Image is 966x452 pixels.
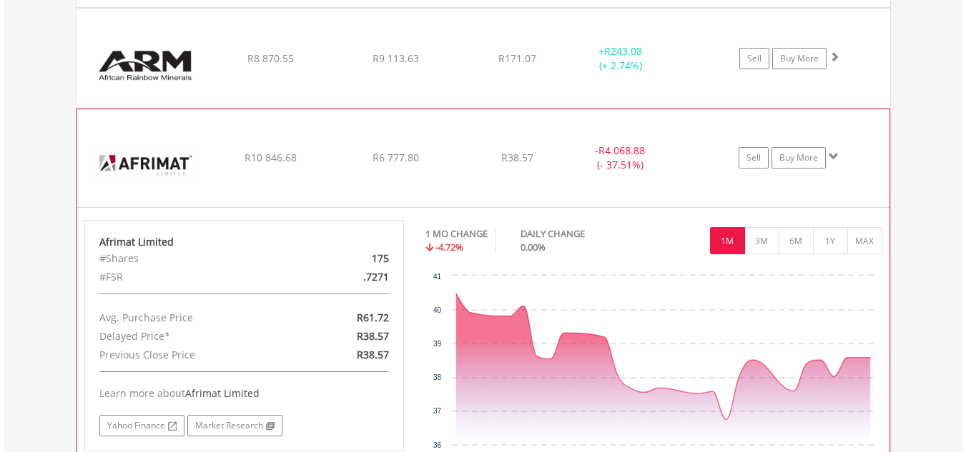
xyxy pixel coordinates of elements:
div: + (+ 2.74%) [567,44,675,73]
text: 39 [433,340,442,348]
div: Delayed Price* [89,327,296,346]
div: .7271 [296,268,400,286]
span: R8 870.55 [247,51,294,65]
span: R4 068.88 [598,144,645,157]
text: 36 [433,441,442,449]
a: Sell [739,48,769,69]
div: 1 MO CHANGE [425,227,488,241]
button: 1Y [813,227,848,254]
div: - (- 37.51%) [566,144,674,172]
span: Afrimat Limited [185,386,260,400]
button: 1M [710,227,745,254]
span: -4.72% [435,241,463,253]
span: R9 113.63 [373,51,419,65]
div: #Shares [89,249,296,268]
a: Sell [739,147,769,169]
text: 41 [433,273,442,281]
button: 6M [779,227,814,254]
span: R10 846.68 [245,151,297,164]
img: EQU.ZA.AFT.png [84,127,207,204]
span: R6 777.80 [373,151,419,164]
span: 0.00% [521,241,546,253]
div: Previous Close Price [89,346,296,364]
div: DAILY CHANGE [521,227,635,241]
div: 175 [296,249,400,268]
span: R38.57 [357,329,389,343]
text: 38 [433,373,442,381]
a: Market Research [187,415,282,436]
div: Afrimat Limited [99,235,390,249]
text: 37 [433,407,442,415]
a: Buy More [772,147,826,169]
text: 40 [433,306,442,314]
div: #FSR [89,268,296,286]
span: R171.07 [498,51,536,65]
a: Buy More [772,48,827,69]
span: R38.57 [501,151,533,164]
button: 3M [744,227,779,254]
div: Learn more about [99,386,390,401]
div: Avg. Purchase Price [89,308,296,327]
span: R61.72 [357,311,389,324]
a: Yahoo Finance [99,415,184,436]
span: R243.08 [604,44,642,58]
img: EQU.ZA.ARI.png [84,26,207,104]
button: MAX [847,227,882,254]
span: R38.57 [357,348,389,361]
